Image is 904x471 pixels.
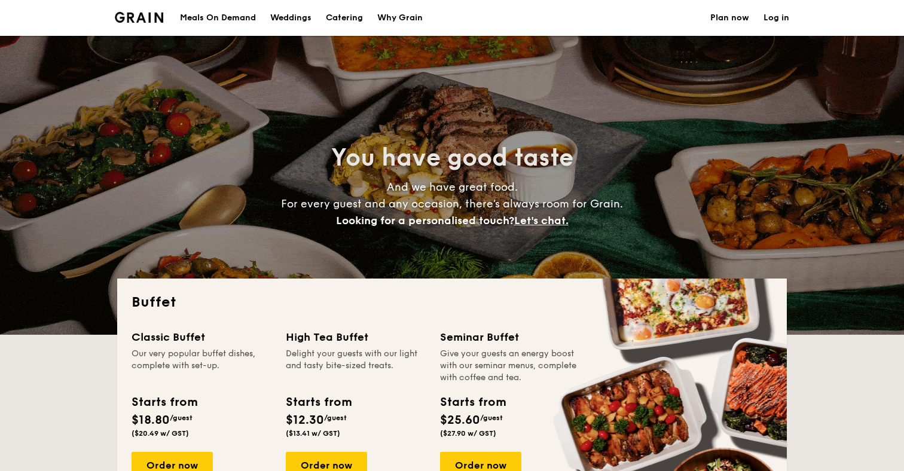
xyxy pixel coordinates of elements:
[286,329,426,345] div: High Tea Buffet
[286,348,426,384] div: Delight your guests with our light and tasty bite-sized treats.
[440,329,580,345] div: Seminar Buffet
[440,348,580,384] div: Give your guests an energy boost with our seminar menus, complete with coffee and tea.
[480,414,503,422] span: /guest
[324,414,347,422] span: /guest
[115,12,163,23] a: Logotype
[115,12,163,23] img: Grain
[286,393,351,411] div: Starts from
[132,429,189,438] span: ($20.49 w/ GST)
[132,348,271,384] div: Our very popular buffet dishes, complete with set-up.
[132,413,170,427] span: $18.80
[440,413,480,427] span: $25.60
[132,293,772,312] h2: Buffet
[440,429,496,438] span: ($27.90 w/ GST)
[132,393,197,411] div: Starts from
[514,214,569,227] span: Let's chat.
[286,429,340,438] span: ($13.41 w/ GST)
[286,413,324,427] span: $12.30
[440,393,505,411] div: Starts from
[132,329,271,345] div: Classic Buffet
[170,414,193,422] span: /guest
